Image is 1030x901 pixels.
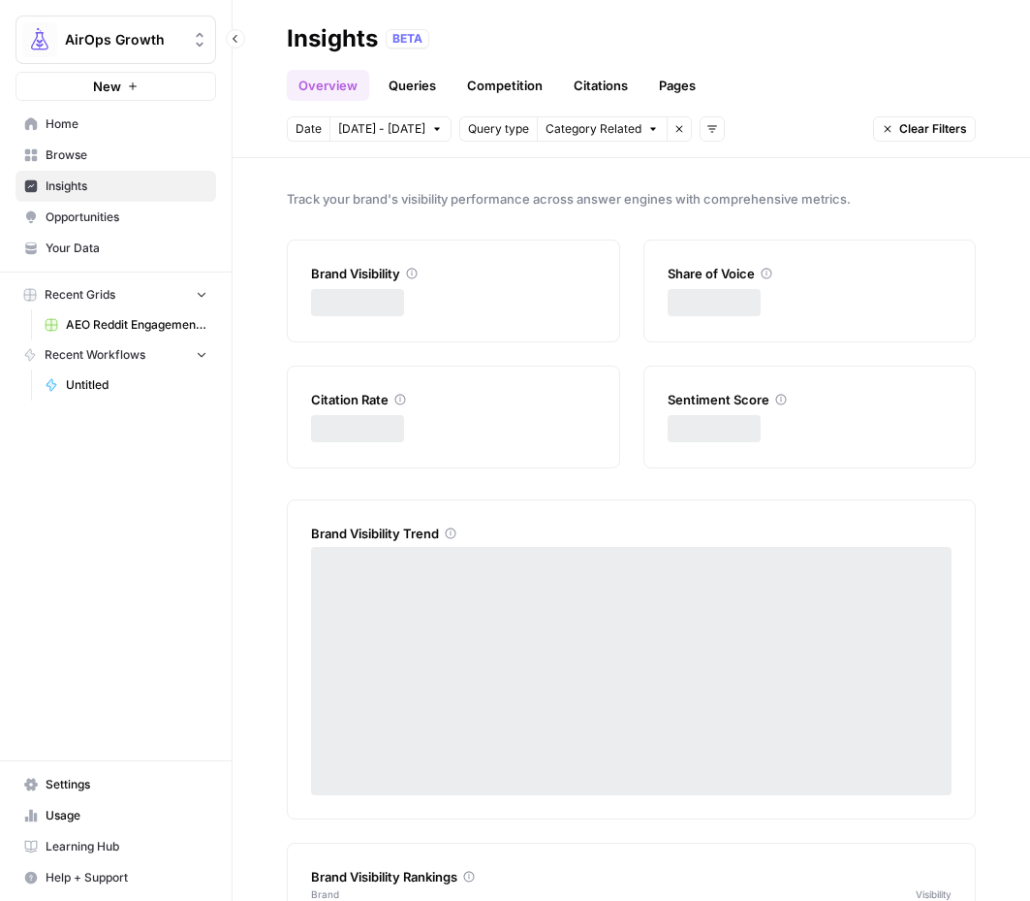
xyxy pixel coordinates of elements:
[46,776,207,793] span: Settings
[16,233,216,264] a: Your Data
[455,70,554,101] a: Competition
[46,838,207,855] span: Learning Hub
[899,120,967,138] span: Clear Filters
[16,769,216,800] a: Settings
[46,146,207,164] span: Browse
[16,140,216,171] a: Browse
[65,30,182,49] span: AirOps Growth
[468,120,529,138] span: Query type
[562,70,640,101] a: Citations
[537,116,667,142] button: Category Related
[311,867,952,886] div: Brand Visibility Rankings
[46,807,207,824] span: Usage
[36,309,216,340] a: AEO Reddit Engagement (1)
[668,390,952,409] div: Sentiment Score
[287,70,369,101] a: Overview
[377,70,448,101] a: Queries
[45,346,145,364] span: Recent Workflows
[287,189,976,209] span: Track your brand's visibility performance across answer engines with comprehensive metrics.
[16,202,216,233] a: Opportunities
[66,316,207,334] span: AEO Reddit Engagement (1)
[46,177,207,195] span: Insights
[296,120,322,138] span: Date
[329,116,452,142] button: [DATE] - [DATE]
[93,77,121,96] span: New
[338,120,425,138] span: [DATE] - [DATE]
[16,109,216,140] a: Home
[311,264,596,283] div: Brand Visibility
[66,376,207,394] span: Untitled
[287,23,378,54] div: Insights
[873,116,976,142] button: Clear Filters
[46,869,207,886] span: Help + Support
[45,286,115,304] span: Recent Grids
[16,800,216,831] a: Usage
[16,831,216,862] a: Learning Hub
[311,524,952,543] div: Brand Visibility Trend
[311,390,596,409] div: Citation Rate
[46,115,207,133] span: Home
[22,22,57,57] img: AirOps Growth Logo
[647,70,707,101] a: Pages
[668,264,952,283] div: Share of Voice
[16,340,216,370] button: Recent Workflows
[386,29,429,48] div: BETA
[36,370,216,401] a: Untitled
[16,16,216,64] button: Workspace: AirOps Growth
[46,240,207,257] span: Your Data
[16,280,216,309] button: Recent Grids
[16,171,216,202] a: Insights
[16,72,216,101] button: New
[546,120,641,138] span: Category Related
[16,862,216,893] button: Help + Support
[46,209,207,226] span: Opportunities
